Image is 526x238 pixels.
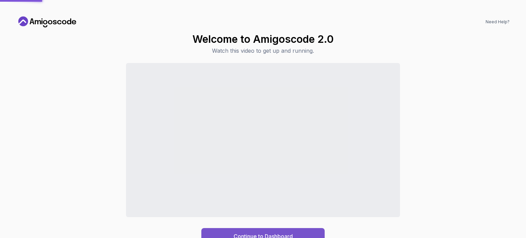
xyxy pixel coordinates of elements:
[192,33,334,45] h1: Welcome to Amigoscode 2.0
[126,63,400,217] iframe: Sales Video
[192,47,334,55] p: Watch this video to get up and running.
[486,19,510,25] a: Need Help?
[16,16,78,27] a: Home link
